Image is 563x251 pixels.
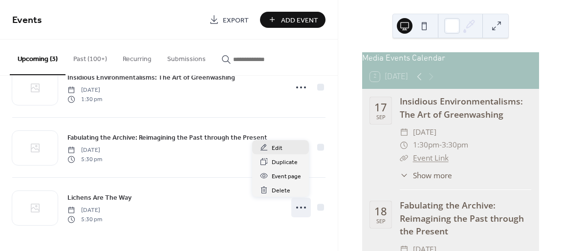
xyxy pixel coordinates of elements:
span: Event page [272,171,301,182]
div: ​ [400,126,409,139]
div: Sep [376,218,386,224]
a: Lichens Are The Way [67,192,131,203]
span: Events [12,11,42,30]
span: [DATE] [413,126,436,139]
div: ​ [400,139,409,151]
span: 1:30 pm [67,95,102,104]
div: ​ [400,152,409,165]
span: 5:30 pm [67,215,102,224]
span: Duplicate [272,157,298,167]
a: Event Link [413,153,449,163]
a: Fabulating the Archive: Reimagining the Past through the Present [67,132,267,143]
button: Recurring [115,40,159,74]
span: [DATE] [67,206,102,215]
span: Lichens Are The Way [67,193,131,203]
span: Insidious Environmentalisms: The Art of Greenwashing [67,73,235,83]
span: - [439,139,442,151]
a: Export [202,12,256,28]
span: Fabulating the Archive: Reimagining the Past through the Present [67,133,267,143]
span: [DATE] [67,146,102,155]
span: Show more [413,170,452,181]
a: Fabulating the Archive: Reimagining the Past through the Present [400,199,524,237]
a: Insidious Environmentalisms: The Art of Greenwashing [400,95,523,120]
span: Delete [272,186,290,196]
div: Media Events Calendar [362,52,539,65]
button: Submissions [159,40,214,74]
span: 1:30pm [413,139,439,151]
button: Add Event [260,12,325,28]
button: Upcoming (3) [10,40,65,75]
div: ​ [400,170,409,181]
span: Edit [272,143,282,153]
span: Add Event [281,15,318,25]
span: 3:30pm [442,139,468,151]
div: 18 [374,206,387,216]
span: 5:30 pm [67,155,102,164]
div: Sep [376,114,386,120]
button: ​Show more [400,170,452,181]
button: Past (100+) [65,40,115,74]
span: Export [223,15,249,25]
div: 17 [374,102,387,112]
a: Insidious Environmentalisms: The Art of Greenwashing [67,72,235,83]
span: [DATE] [67,86,102,95]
